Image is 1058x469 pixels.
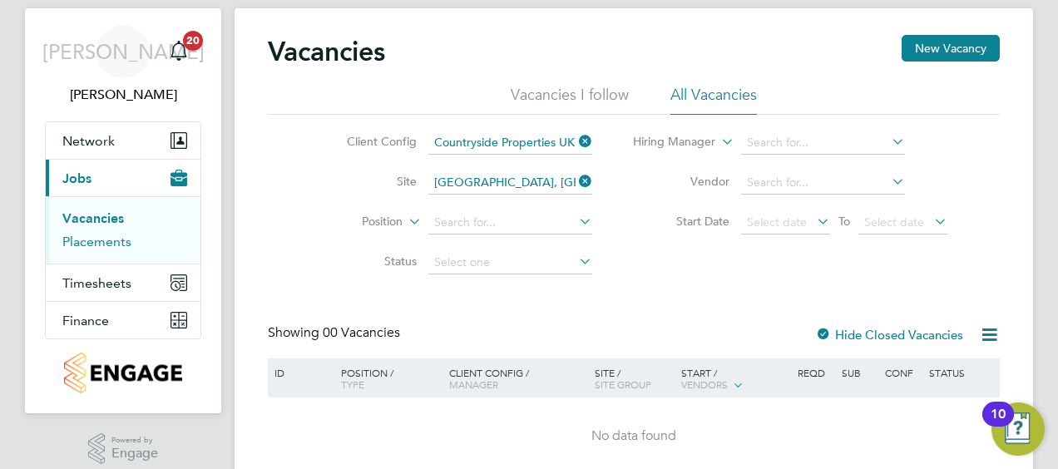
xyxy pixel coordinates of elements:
span: [PERSON_NAME] [42,41,205,62]
span: Vendors [681,378,728,391]
img: countryside-properties-logo-retina.png [64,353,181,393]
span: Select date [864,215,924,230]
span: 20 [183,31,203,51]
label: Vendor [634,174,729,189]
button: New Vacancy [902,35,1000,62]
div: ID [270,358,329,387]
input: Search for... [428,211,592,234]
span: James Archer [45,85,201,105]
label: Status [321,254,417,269]
div: Position / [329,358,445,398]
input: Search for... [741,131,905,155]
span: Network [62,133,115,149]
div: Start / [677,358,793,400]
h2: Vacancies [268,35,385,68]
div: No data found [270,427,997,445]
nav: Main navigation [25,8,221,413]
a: Vacancies [62,210,124,226]
div: Site / [591,358,678,398]
span: Select date [747,215,807,230]
span: Finance [62,313,109,328]
span: Site Group [595,378,651,391]
button: Timesheets [46,264,200,301]
span: Timesheets [62,275,131,291]
div: 10 [991,414,1006,436]
div: Sub [838,358,881,387]
div: Reqd [793,358,837,387]
a: Go to home page [45,353,201,393]
label: Client Config [321,134,417,149]
input: Search for... [428,171,592,195]
button: Open Resource Center, 10 new notifications [991,402,1045,456]
label: Hiring Manager [620,134,715,151]
span: Powered by [111,433,158,447]
div: Jobs [46,196,200,264]
a: 20 [162,25,195,78]
span: Type [341,378,364,391]
span: Jobs [62,170,91,186]
span: 00 Vacancies [323,324,400,341]
a: Placements [62,234,131,249]
div: Client Config / [445,358,591,398]
span: To [833,210,855,232]
button: Network [46,122,200,159]
div: Conf [881,358,924,387]
input: Search for... [428,131,592,155]
div: Showing [268,324,403,342]
span: Manager [449,378,498,391]
label: Hide Closed Vacancies [815,327,963,343]
span: Engage [111,447,158,461]
button: Finance [46,302,200,338]
div: Status [925,358,997,387]
input: Select one [428,251,592,274]
li: Vacancies I follow [511,85,629,115]
input: Search for... [741,171,905,195]
li: All Vacancies [670,85,757,115]
a: [PERSON_NAME][PERSON_NAME] [45,25,201,105]
label: Site [321,174,417,189]
label: Start Date [634,214,729,229]
label: Position [307,214,403,230]
button: Jobs [46,160,200,196]
a: Powered byEngage [88,433,159,465]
